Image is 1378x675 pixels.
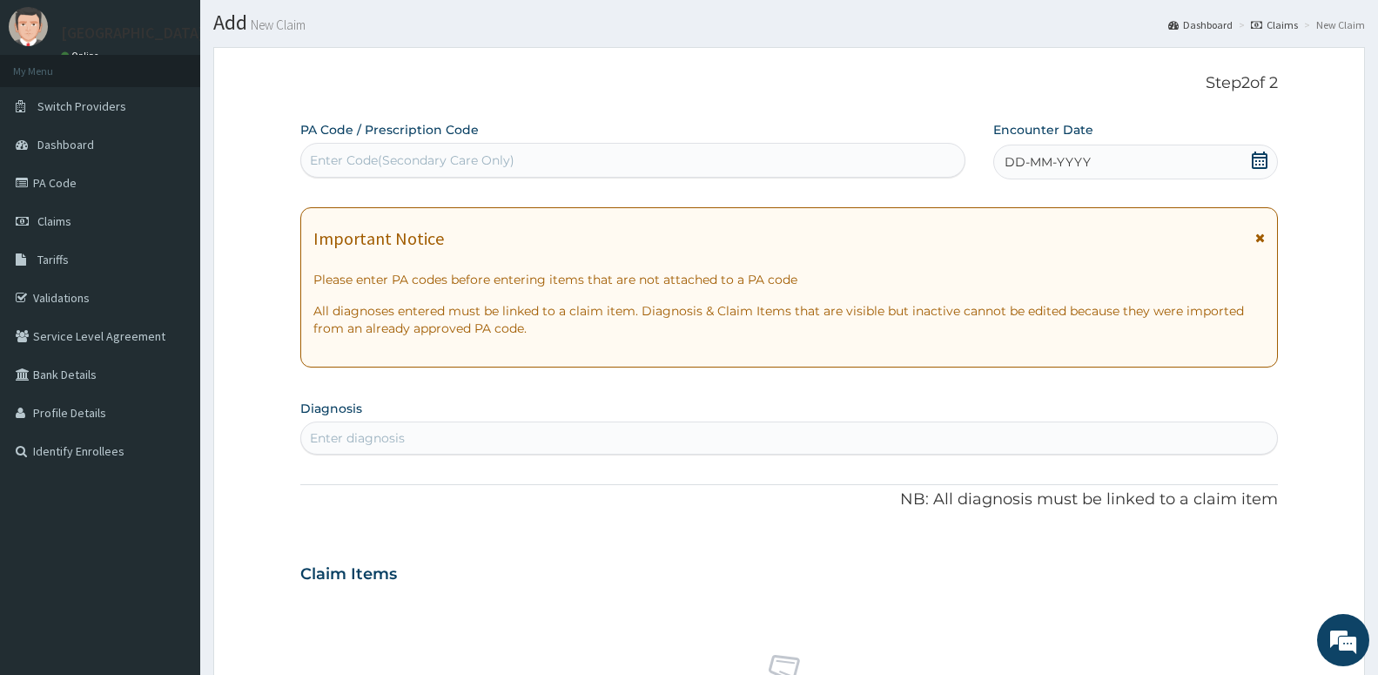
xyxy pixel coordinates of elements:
div: Enter Code(Secondary Care Only) [310,152,514,169]
label: Encounter Date [993,121,1093,138]
span: We're online! [101,219,240,395]
span: DD-MM-YYYY [1005,153,1091,171]
textarea: Type your message and hit 'Enter' [9,476,332,537]
h3: Claim Items [300,565,397,584]
a: Claims [1251,17,1298,32]
span: Tariffs [37,252,69,267]
li: New Claim [1300,17,1365,32]
label: Diagnosis [300,400,362,417]
a: Online [61,50,103,62]
label: PA Code / Prescription Code [300,121,479,138]
div: Minimize live chat window [286,9,327,51]
span: Claims [37,213,71,229]
span: Dashboard [37,137,94,152]
p: All diagnoses entered must be linked to a claim item. Diagnosis & Claim Items that are visible bu... [313,302,1265,337]
p: [GEOGRAPHIC_DATA] [61,25,205,41]
h1: Important Notice [313,229,444,248]
p: Step 2 of 2 [300,74,1278,93]
div: Enter diagnosis [310,429,405,447]
p: NB: All diagnosis must be linked to a claim item [300,489,1278,511]
p: Please enter PA codes before entering items that are not attached to a PA code [313,271,1265,288]
small: New Claim [247,18,306,31]
div: Chat with us now [91,98,292,120]
img: User Image [9,7,48,46]
a: Dashboard [1168,17,1233,32]
img: d_794563401_company_1708531726252_794563401 [32,87,71,131]
span: Switch Providers [37,98,126,114]
h1: Add [213,11,1365,34]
